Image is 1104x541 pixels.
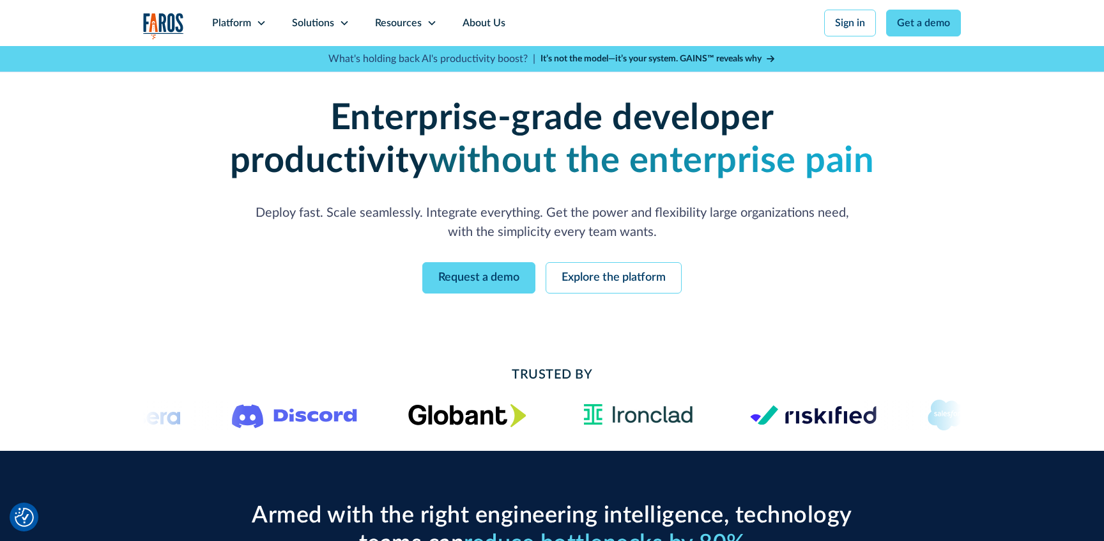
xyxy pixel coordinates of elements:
[422,262,535,294] a: Request a demo
[212,15,251,31] div: Platform
[143,13,184,39] a: home
[375,15,422,31] div: Resources
[824,10,876,36] a: Sign in
[292,15,334,31] div: Solutions
[750,405,877,425] img: Logo of the risk management platform Riskified.
[143,13,184,39] img: Logo of the analytics and reporting company Faros.
[886,10,961,36] a: Get a demo
[408,404,526,427] img: Globant's logo
[540,52,776,66] a: It’s not the model—it’s your system. GAINS™ reveals why
[245,365,859,384] h2: Trusted By
[15,508,34,527] button: Cookie Settings
[232,402,357,428] img: Logo of the communication platform Discord.
[578,400,698,430] img: Ironclad Logo
[230,100,774,179] strong: Enterprise-grade developer productivity
[15,508,34,527] img: Revisit consent button
[429,143,875,179] strong: without the enterprise pain
[328,51,535,67] p: What's holding back AI's productivity boost? |
[546,262,682,294] a: Explore the platform
[245,203,859,242] p: Deploy fast. Scale seamlessly. Integrate everything. Get the power and flexibility large organiza...
[540,54,762,63] strong: It’s not the model—it’s your system. GAINS™ reveals why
